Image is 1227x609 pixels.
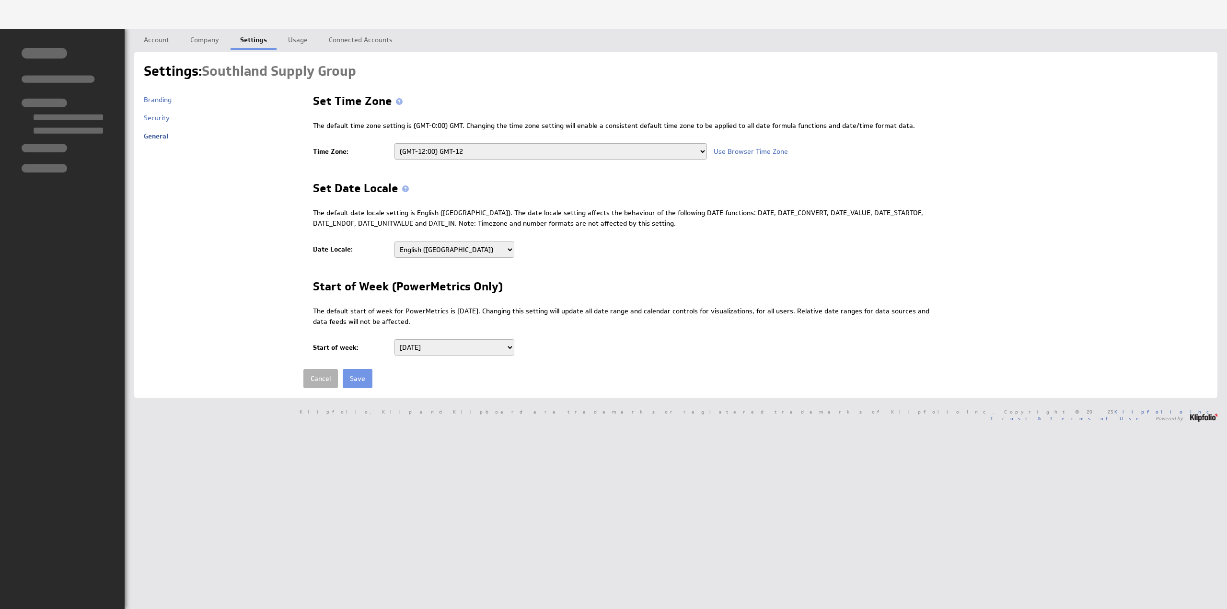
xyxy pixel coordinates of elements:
span: Klipfolio, Klip and Klipboard are trademarks or registered trademarks of Klipfolio Inc. [300,409,994,414]
h1: Settings: [144,62,356,81]
h2: Set Time Zone [313,95,406,111]
img: skeleton-sidenav.svg [22,48,103,172]
a: Use Browser Time Zone [709,147,788,156]
input: Save [343,369,372,388]
a: Account [134,29,179,48]
a: Company [181,29,229,48]
a: Klipfolio Inc. [1114,408,1217,415]
a: Settings [231,29,277,48]
h2: Set Date Locale [313,183,413,198]
span: Powered by [1156,416,1183,421]
div: The default time zone setting is (GMT-0:00) GMT. Changing the time zone setting will enable a con... [313,120,939,131]
a: Security [144,114,170,122]
h2: Start of Week (PowerMetrics Only) [313,281,503,296]
a: Trust & Terms of Use [990,415,1146,422]
td: Start of week: [313,335,390,359]
td: Date Locale: [313,238,390,262]
span: Copyright © 2025 [1004,409,1217,414]
td: Time Zone: [313,139,390,163]
a: Connected Accounts [319,29,402,48]
span: Southland Supply Group [202,62,356,80]
a: Branding [144,95,172,104]
div: The default date locale setting is English ([GEOGRAPHIC_DATA]). The date locale setting affects t... [313,207,939,229]
div: The default start of week for PowerMetrics is [DATE]. Changing this setting will update all date ... [313,306,939,327]
img: logo-footer.png [1190,414,1217,422]
a: General [144,132,168,140]
a: Cancel [303,369,338,388]
a: Usage [278,29,317,48]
